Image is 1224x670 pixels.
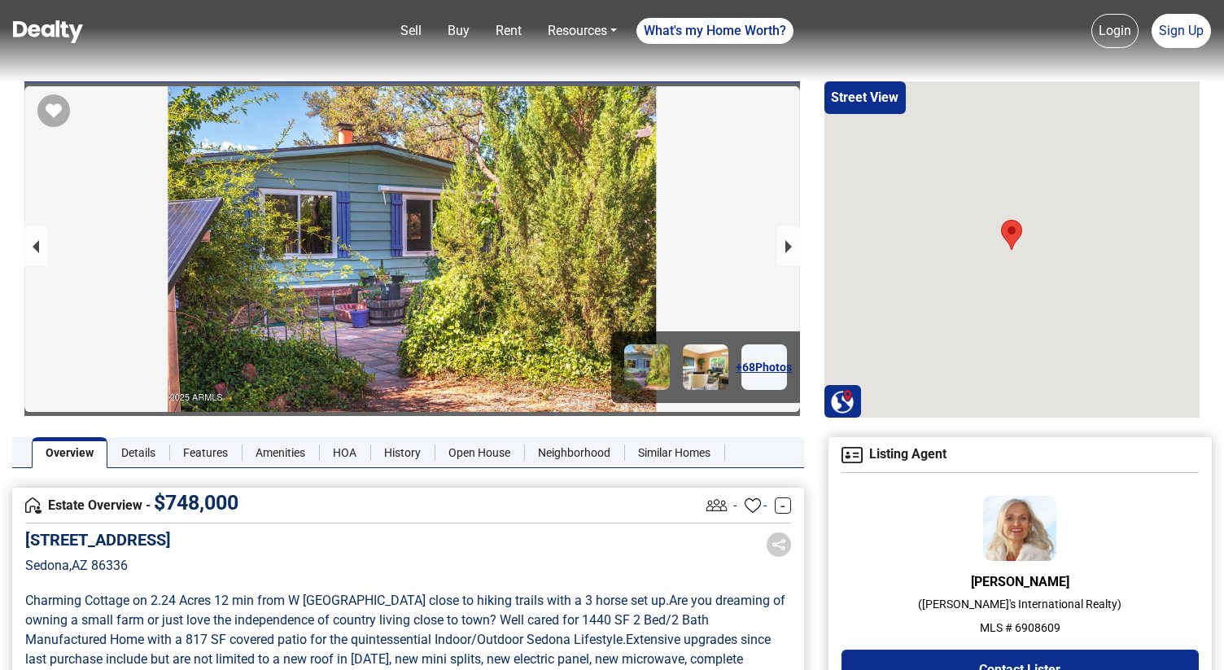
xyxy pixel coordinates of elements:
h5: [STREET_ADDRESS] [25,530,171,550]
a: Details [107,437,169,468]
span: Are you dreaming of owning a small farm or just love the independence of country living close to ... [25,593,789,647]
a: Sign Up [1152,14,1211,48]
a: Login [1091,14,1139,48]
span: Charming Cottage on 2.24 Acres 12 min from W [GEOGRAPHIC_DATA] close to hiking trails with a 3 ho... [25,593,669,608]
img: Agent [983,496,1056,561]
p: ( [PERSON_NAME]'s International Realty ) [841,596,1199,613]
img: Favourites [745,497,761,514]
iframe: BigID CMP Widget [8,621,57,670]
button: Street View [824,81,906,114]
img: Dealty - Buy, Sell & Rent Homes [13,20,83,43]
a: Overview [32,437,107,468]
span: - [733,496,737,515]
h6: [PERSON_NAME] [841,574,1199,589]
a: Features [169,437,242,468]
a: Buy [441,15,476,47]
button: next slide / item [777,226,800,266]
p: Sedona , AZ 86336 [25,556,171,576]
a: History [370,437,435,468]
a: Rent [489,15,528,47]
a: - [775,497,791,514]
a: Sell [394,15,428,47]
a: Resources [541,15,623,47]
a: Similar Homes [624,437,724,468]
p: MLS # 6908609 [841,620,1199,637]
h4: Estate Overview - [25,497,702,515]
a: Neighborhood [524,437,624,468]
h4: Listing Agent [841,447,1199,463]
a: +68Photos [741,344,787,390]
a: Amenities [242,437,319,468]
img: Image [624,344,670,390]
button: previous slide / item [24,226,47,266]
a: Open House [435,437,524,468]
img: Search Homes at Dealty [830,389,855,414]
img: Listing View [702,491,731,519]
span: $ 748,000 [154,491,238,515]
a: HOA [319,437,370,468]
a: What's my Home Worth? [636,18,793,44]
img: Overview [25,497,42,514]
img: Image [683,344,728,390]
span: - [763,496,767,515]
img: Agent [841,447,863,463]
